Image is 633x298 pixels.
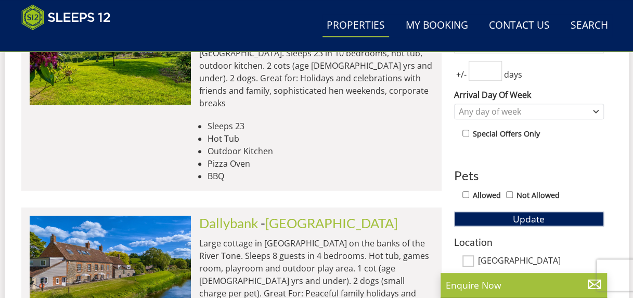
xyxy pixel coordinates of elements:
[322,14,389,38] a: Properties
[21,4,111,30] img: Sleeps 12
[261,215,398,231] span: -
[485,14,554,38] a: Contact Us
[454,104,604,119] div: Combobox
[30,1,191,105] img: duxhams-somerset-holiday-accomodation-sleeps-12.original.jpg
[454,237,604,247] h3: Location
[473,128,540,140] label: Special Offers Only
[566,14,612,38] a: Search
[513,213,545,225] span: Update
[454,68,469,81] span: +/-
[473,190,501,201] label: Allowed
[456,106,591,117] div: Any day of week
[208,145,433,157] li: Outdoor Kitchen
[446,278,602,292] p: Enquire Now
[265,215,398,231] a: [GEOGRAPHIC_DATA]
[16,36,125,45] iframe: Customer reviews powered by Trustpilot
[208,157,433,170] li: Pizza Oven
[502,68,524,81] span: days
[208,132,433,145] li: Hot Tub
[199,215,258,231] a: Dallybank
[478,256,604,267] label: [GEOGRAPHIC_DATA]
[208,170,433,182] li: BBQ
[454,212,604,226] button: Update
[199,22,433,109] p: Former Edwardian hunting lodge in [GEOGRAPHIC_DATA], set in large private grounds on the edge of ...
[516,190,560,201] label: Not Allowed
[402,14,472,38] a: My Booking
[454,89,604,101] label: Arrival Day Of Week
[454,169,604,182] h3: Pets
[208,120,433,132] li: Sleeps 23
